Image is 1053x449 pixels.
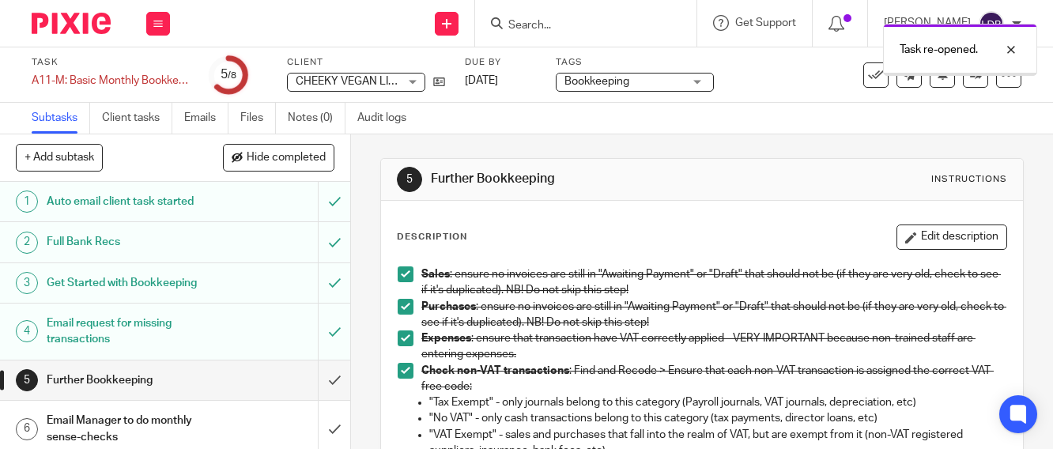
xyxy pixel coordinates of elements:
[357,103,418,134] a: Audit logs
[564,76,629,87] span: Bookkeeping
[32,103,90,134] a: Subtasks
[32,73,190,89] div: A11-M: Basic Monthly Bookkeeping
[16,232,38,254] div: 2
[240,103,276,134] a: Files
[896,224,1007,250] button: Edit description
[16,369,38,391] div: 5
[47,409,217,449] h1: Email Manager to do monthly sense-checks
[47,230,217,254] h1: Full Bank Recs
[287,56,445,69] label: Client
[16,191,38,213] div: 1
[421,301,476,312] strong: Purchases
[228,71,236,80] small: /8
[465,75,498,86] span: [DATE]
[288,103,345,134] a: Notes (0)
[465,56,536,69] label: Due by
[421,330,1006,363] p: : ensure that transaction have VAT correctly applied - VERY IMPORTANT because non-trained staff a...
[397,231,467,243] p: Description
[931,173,1007,186] div: Instructions
[47,271,217,295] h1: Get Started with Bookkeeping
[900,42,978,58] p: Task re-opened.
[247,152,326,164] span: Hide completed
[16,320,38,342] div: 4
[421,266,1006,299] p: : ensure no invoices are still in "Awaiting Payment" or "Draft" that should not be (if they are v...
[397,167,422,192] div: 5
[421,333,471,344] strong: Expenses
[429,394,1006,410] p: "Tax Exempt" - only journals belong to this category (Payroll journals, VAT journals, depreciatio...
[47,368,217,392] h1: Further Bookkeeping
[32,56,190,69] label: Task
[16,144,103,171] button: + Add subtask
[421,365,569,376] strong: Check non-VAT transactions
[421,363,1006,395] p: : Find and Recode > Ensure that each non-VAT transaction is assigned the correct VAT-free code:
[184,103,228,134] a: Emails
[421,269,450,280] strong: Sales
[223,144,334,171] button: Hide completed
[221,66,236,84] div: 5
[431,171,736,187] h1: Further Bookkeeping
[421,299,1006,331] p: : ensure no invoices are still in "Awaiting Payment" or "Draft" that should not be (if they are v...
[296,76,421,87] span: CHEEKY VEGAN LIMITED
[16,272,38,294] div: 3
[429,410,1006,426] p: "No VAT" - only cash transactions belong to this category (tax payments, director loans, etc)
[32,13,111,34] img: Pixie
[47,311,217,352] h1: Email request for missing transactions
[16,418,38,440] div: 6
[507,19,649,33] input: Search
[979,11,1004,36] img: svg%3E
[102,103,172,134] a: Client tasks
[47,190,217,213] h1: Auto email client task started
